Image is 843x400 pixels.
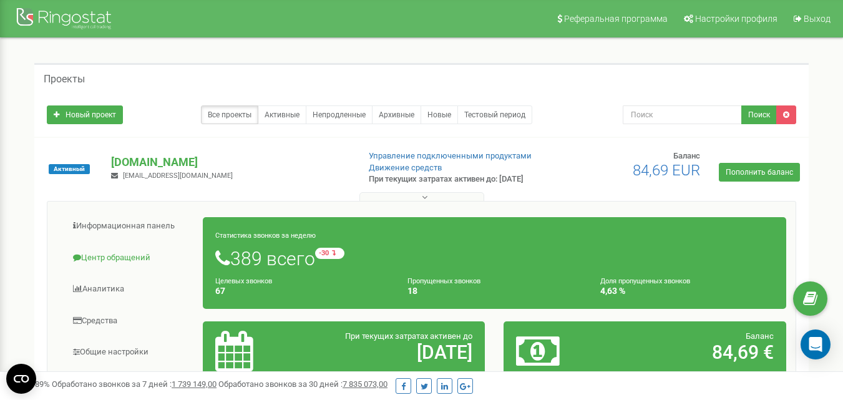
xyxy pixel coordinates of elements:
[52,379,217,389] span: Обработано звонков за 7 дней :
[633,162,700,179] span: 84,69 EUR
[369,173,542,185] p: При текущих затратах активен до: [DATE]
[49,164,90,174] span: Активный
[608,342,774,363] h2: 84,69 €
[345,331,472,341] span: При текущих затратах активен до
[258,105,306,124] a: Активные
[306,105,373,124] a: Непродленные
[564,14,668,24] span: Реферальная программа
[201,105,258,124] a: Все проекты
[421,105,458,124] a: Новые
[215,248,774,269] h1: 389 всего
[600,277,690,285] small: Доля пропущенных звонков
[57,306,203,336] a: Средства
[215,232,316,240] small: Статистика звонков за неделю
[57,243,203,273] a: Центр обращений
[407,277,480,285] small: Пропущенных звонков
[172,379,217,389] u: 1 739 149,00
[369,151,532,160] a: Управление подключенными продуктами
[372,105,421,124] a: Архивные
[407,286,581,296] h4: 18
[741,105,777,124] button: Поиск
[315,248,344,259] small: -30
[457,105,532,124] a: Тестовый период
[600,286,774,296] h4: 4,63 %
[57,337,203,368] a: Общие настройки
[57,211,203,241] a: Информационная панель
[218,379,387,389] span: Обработано звонков за 30 дней :
[123,172,233,180] span: [EMAIL_ADDRESS][DOMAIN_NAME]
[215,286,389,296] h4: 67
[369,163,442,172] a: Движение средств
[57,369,203,399] a: Виртуальная АТС
[746,331,774,341] span: Баланс
[111,154,348,170] p: [DOMAIN_NAME]
[695,14,777,24] span: Настройки профиля
[623,105,742,124] input: Поиск
[47,105,123,124] a: Новый проект
[57,274,203,305] a: Аналитика
[343,379,387,389] u: 7 835 073,00
[719,163,800,182] a: Пополнить баланс
[215,277,272,285] small: Целевых звонков
[6,364,36,394] button: Open CMP widget
[673,151,700,160] span: Баланс
[804,14,831,24] span: Выход
[44,74,85,85] h5: Проекты
[801,329,831,359] div: Open Intercom Messenger
[307,342,472,363] h2: [DATE]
